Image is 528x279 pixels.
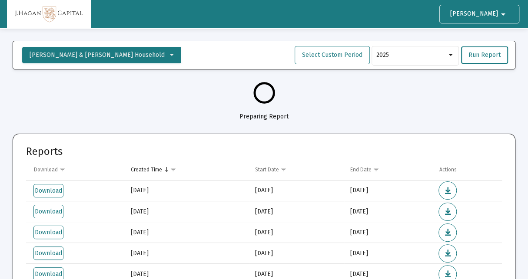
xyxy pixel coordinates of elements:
[280,166,287,173] span: Show filter options for column 'Start Date'
[35,249,62,257] span: Download
[439,166,456,173] div: Actions
[440,5,519,23] button: [PERSON_NAME]
[131,270,243,279] div: [DATE]
[450,10,498,18] span: [PERSON_NAME]
[131,186,243,195] div: [DATE]
[131,166,162,173] div: Created Time
[344,201,433,222] td: [DATE]
[13,6,84,23] img: Dashboard
[35,208,62,215] span: Download
[30,51,165,59] span: [PERSON_NAME] & [PERSON_NAME] Household
[433,159,502,180] td: Column Actions
[249,201,344,222] td: [DATE]
[26,159,125,180] td: Column Download
[35,229,62,236] span: Download
[468,51,501,59] span: Run Report
[344,159,433,180] td: Column End Date
[125,159,249,180] td: Column Created Time
[376,51,389,59] span: 2025
[249,181,344,201] td: [DATE]
[344,243,433,264] td: [DATE]
[170,166,176,173] span: Show filter options for column 'Created Time'
[302,51,362,59] span: Select Custom Period
[350,166,372,173] div: End Date
[131,228,243,237] div: [DATE]
[131,207,243,216] div: [DATE]
[344,181,433,201] td: [DATE]
[35,187,62,194] span: Download
[26,147,63,156] mat-card-title: Reports
[59,166,66,173] span: Show filter options for column 'Download'
[13,104,515,121] div: Preparing Report
[461,46,508,64] button: Run Report
[22,47,181,63] button: [PERSON_NAME] & [PERSON_NAME] Household
[249,159,344,180] td: Column Start Date
[131,249,243,258] div: [DATE]
[249,222,344,243] td: [DATE]
[249,243,344,264] td: [DATE]
[344,222,433,243] td: [DATE]
[498,6,508,23] mat-icon: arrow_drop_down
[35,270,62,278] span: Download
[255,166,279,173] div: Start Date
[373,166,379,173] span: Show filter options for column 'End Date'
[34,166,58,173] div: Download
